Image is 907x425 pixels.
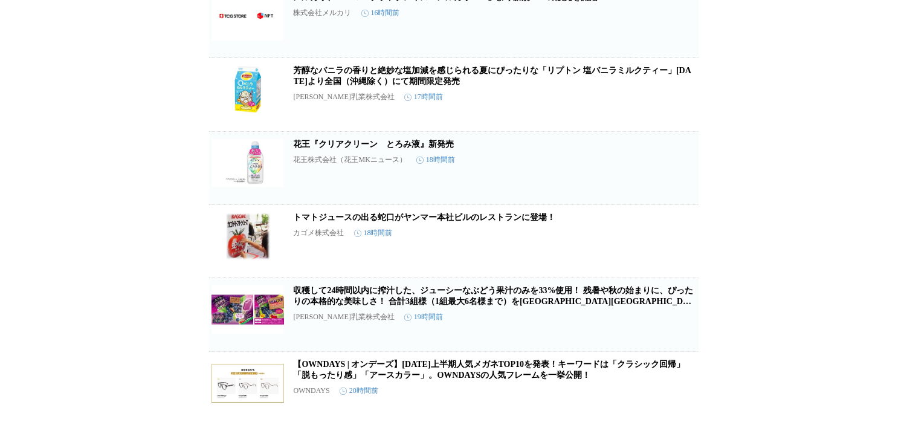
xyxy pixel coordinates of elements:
a: 花王『クリアクリーン とろみ液』新発売 [294,140,454,149]
p: 株式会社メルカリ [294,8,352,18]
img: 【OWNDAYS | オンデーズ】2025年上半期人気メガネTOP10を発表！キーワードは「クラシック回帰」「脱もったり感」「アースカラー」。OWNDAYSの人気フレームを一挙公開！ [211,359,284,407]
time: 20時間前 [340,386,378,396]
p: [PERSON_NAME]乳業株式会社 [294,312,395,322]
a: トマトジュースの出る蛇口がヤンマー本社ビルのレストランに登場！ [294,213,556,222]
a: 芳醇なバニラの香りと絶妙な塩加減を感じられる夏にぴったりな「リプトン 塩バニラミルクティー」[DATE]より全国（沖縄除く）にて期間限定発売 [294,66,691,86]
p: 花王株式会社（花王MKニュース） [294,155,407,165]
time: 16時間前 [361,8,400,18]
time: 18時間前 [354,228,393,238]
a: 【OWNDAYS | オンデーズ】[DATE]上半期人気メガネTOP10を発表！キーワードは「クラシック回帰」「脱もったり感」「アースカラー」。OWNDAYSの人気フレームを一挙公開！ [294,360,685,380]
p: [PERSON_NAME]乳業株式会社 [294,92,395,102]
p: カゴメ株式会社 [294,228,344,238]
img: 芳醇なバニラの香りと絶妙な塩加減を感じられる夏にぴったりな「リプトン 塩バニラミルクティー」8月19日（火）より全国（沖縄除く）にて期間限定発売 [211,65,284,114]
time: 18時間前 [416,155,455,165]
time: 17時間前 [404,92,443,102]
img: 花王『クリアクリーン とろみ液』新発売 [211,139,284,187]
img: トマトジュースの出る蛇口がヤンマー本社ビルのレストランに登場！ [211,212,284,261]
p: OWNDAYS [294,386,330,395]
a: 収穫して24時間以内に搾汁した、ジューシーなぶどう果汁のみを33%使用！ 残暑や秋の始まりに、ぴったりの本格的な美味しさ！ 合計3組様（1組最大6名様まで）を[GEOGRAPHIC_DATA][... [294,286,694,317]
img: 収穫して24時間以内に搾汁した、ジューシーなぶどう果汁のみを33%使用！ 残暑や秋の始まりに、ぴったりの本格的な美味しさ！ 合計3組様（1組最大6名様まで）を山梨県甲州市勝沼町のぶどう狩りにご招待♪ [211,285,284,334]
time: 19時間前 [404,312,443,322]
